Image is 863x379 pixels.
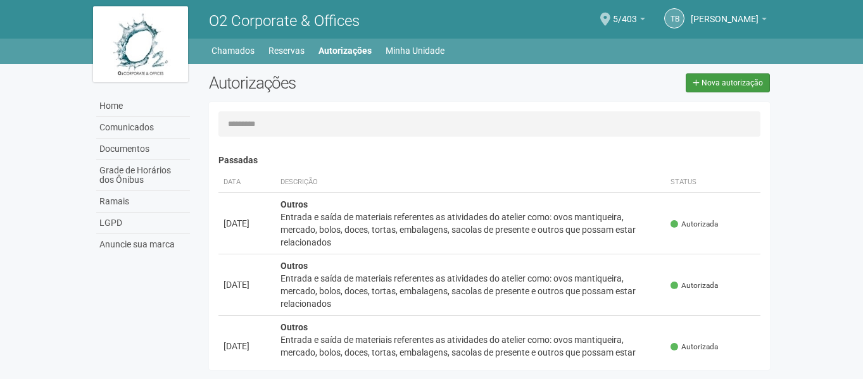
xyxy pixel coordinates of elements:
[209,12,360,30] span: O2 Corporate & Offices
[613,16,645,26] a: 5/403
[218,156,761,165] h4: Passadas
[665,172,760,193] th: Status
[224,340,270,352] div: [DATE]
[218,172,275,193] th: Data
[211,42,255,59] a: Chamados
[280,333,661,371] div: Entrada e saída de materiais referentes as atividades do atelier como: ovos mantiqueira, mercado,...
[268,42,305,59] a: Reservas
[96,213,190,234] a: LGPD
[671,219,718,230] span: Autorizada
[209,73,480,92] h2: Autorizações
[96,160,190,191] a: Grade de Horários dos Ônibus
[93,6,188,82] img: logo.jpg
[96,117,190,139] a: Comunicados
[275,172,666,193] th: Descrição
[691,16,767,26] a: [PERSON_NAME]
[671,280,718,291] span: Autorizada
[224,278,270,291] div: [DATE]
[686,73,770,92] a: Nova autorização
[280,199,308,209] strong: Outros
[280,211,661,249] div: Entrada e saída de materiais referentes as atividades do atelier como: ovos mantiqueira, mercado,...
[613,2,637,24] span: 5/403
[386,42,444,59] a: Minha Unidade
[280,261,308,271] strong: Outros
[691,2,759,24] span: Tatiana Buxbaum Grecco
[96,96,190,117] a: Home
[702,78,763,87] span: Nova autorização
[318,42,372,59] a: Autorizações
[280,272,661,310] div: Entrada e saída de materiais referentes as atividades do atelier como: ovos mantiqueira, mercado,...
[671,342,718,352] span: Autorizada
[96,234,190,255] a: Anuncie sua marca
[664,8,684,28] a: TB
[96,191,190,213] a: Ramais
[280,322,308,332] strong: Outros
[224,217,270,230] div: [DATE]
[96,139,190,160] a: Documentos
